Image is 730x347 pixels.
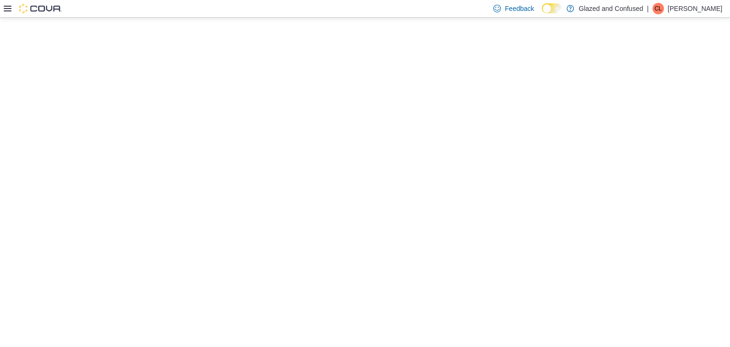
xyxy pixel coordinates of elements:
[654,3,662,14] span: CL
[668,3,722,14] p: [PERSON_NAME]
[579,3,643,14] p: Glazed and Confused
[653,3,664,14] div: Chad Lacy
[19,4,62,13] img: Cova
[505,4,534,13] span: Feedback
[647,3,649,14] p: |
[542,3,562,13] input: Dark Mode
